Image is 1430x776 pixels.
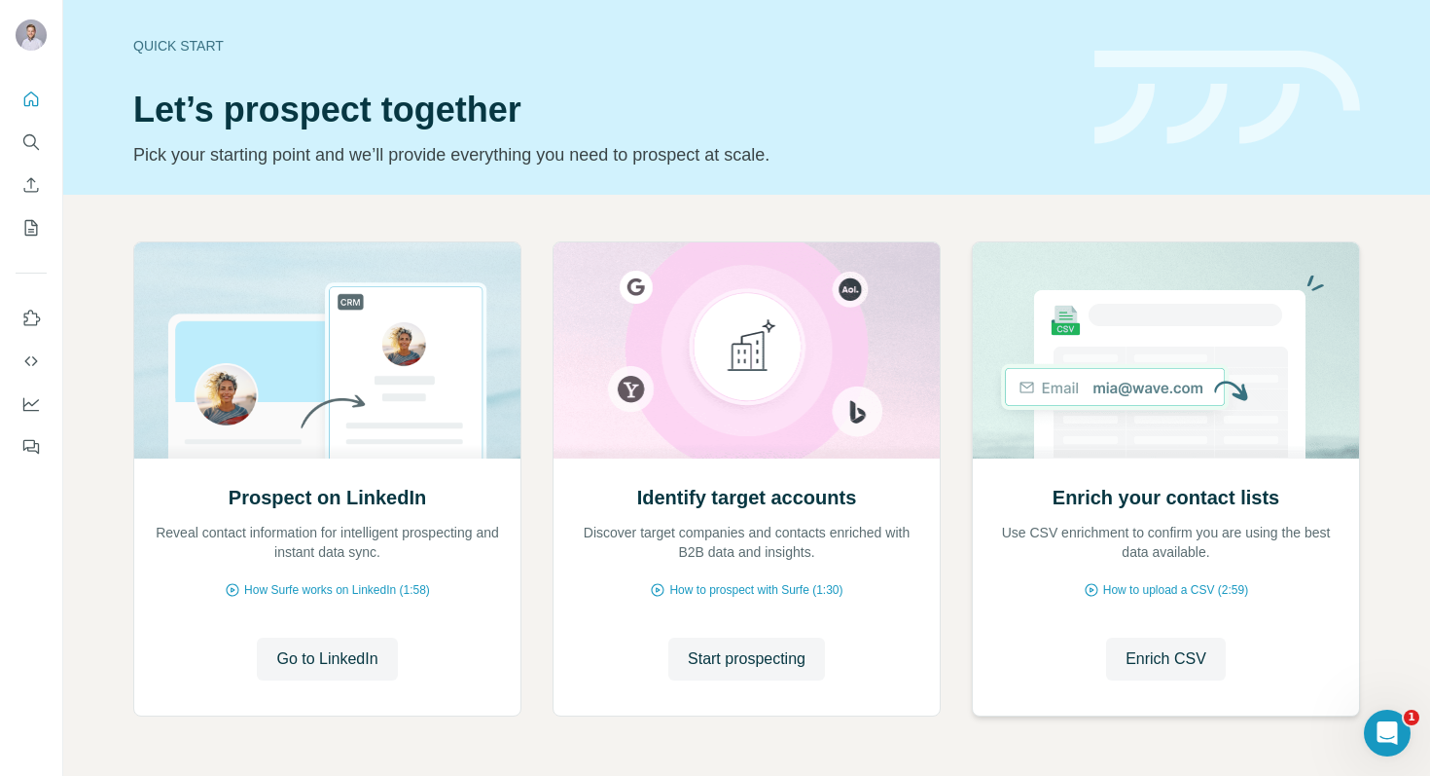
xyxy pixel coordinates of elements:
[688,647,805,671] span: Start prospecting
[637,484,857,511] h2: Identify target accounts
[669,581,842,599] span: How to prospect with Surfe (1:30)
[1404,710,1419,725] span: 1
[972,242,1360,459] img: Enrich your contact lists
[1106,638,1226,681] button: Enrich CSV
[16,82,47,117] button: Quick start
[16,210,47,245] button: My lists
[257,638,397,681] button: Go to LinkedIn
[16,429,47,464] button: Feedback
[16,301,47,336] button: Use Surfe on LinkedIn
[133,91,1071,129] h1: Let’s prospect together
[553,242,941,459] img: Identify target accounts
[573,523,920,562] p: Discover target companies and contacts enriched with B2B data and insights.
[154,523,501,562] p: Reveal contact information for intelligent prospecting and instant data sync.
[16,19,47,51] img: Avatar
[1094,51,1360,145] img: banner
[1364,710,1411,757] iframe: Intercom live chat
[16,387,47,422] button: Dashboard
[16,167,47,203] button: Enrich CSV
[229,484,426,511] h2: Prospect on LinkedIn
[244,581,430,599] span: How Surfe works on LinkedIn (1:58)
[1103,581,1248,599] span: How to upload a CSV (2:59)
[16,344,47,379] button: Use Surfe API
[1126,647,1206,671] span: Enrich CSV
[992,523,1340,562] p: Use CSV enrichment to confirm you are using the best data available.
[16,125,47,160] button: Search
[133,242,521,459] img: Prospect on LinkedIn
[133,141,1071,168] p: Pick your starting point and we’ll provide everything you need to prospect at scale.
[276,647,377,671] span: Go to LinkedIn
[668,638,825,681] button: Start prospecting
[1053,484,1279,511] h2: Enrich your contact lists
[133,36,1071,55] div: Quick start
